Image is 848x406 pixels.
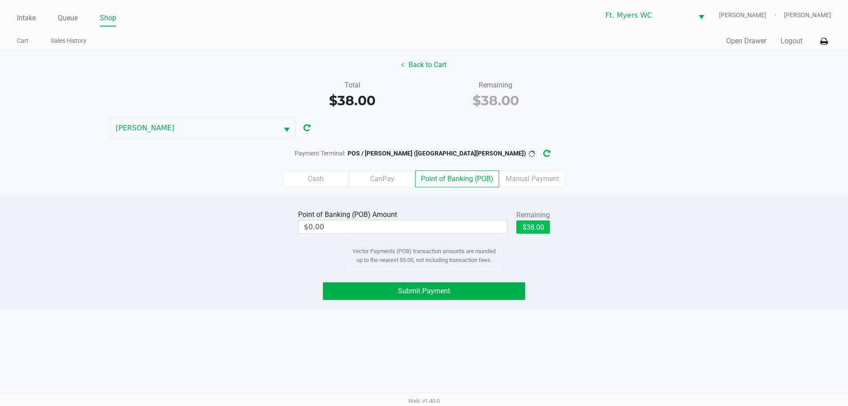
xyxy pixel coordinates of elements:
[295,150,345,157] span: Payment Terminal:
[780,36,803,46] button: Logout
[606,10,688,21] span: Ft. Myers WC
[349,171,415,187] label: CanPay
[17,35,29,46] a: Cart
[100,12,116,24] a: Shop
[287,80,417,91] div: Total
[693,5,710,26] button: Select
[516,210,550,220] div: Remaining
[348,150,526,157] span: POS / [PERSON_NAME] ([GEOGRAPHIC_DATA][PERSON_NAME])
[396,57,452,73] button: Back to Cart
[287,91,417,110] div: $38.00
[499,171,565,187] label: Manual Payment
[51,35,87,46] a: Sales History
[431,80,561,91] div: Remaining
[408,398,440,404] span: Web: v1.40.0
[116,123,273,133] span: [PERSON_NAME]
[283,171,349,187] label: Cash
[323,282,525,300] button: Submit Payment
[58,12,78,24] a: Queue
[784,11,831,20] span: [PERSON_NAME]
[726,36,766,46] button: Open Drawer
[719,11,784,20] span: [PERSON_NAME]
[344,240,503,271] div: Vector Payments (POB) transaction amounts are rounded up to the nearest $5.00, not including tran...
[516,220,550,234] button: $38.00
[431,91,561,110] div: $38.00
[17,12,36,24] a: Intake
[278,118,295,138] button: Select
[398,287,450,295] span: Submit Payment
[415,171,499,187] label: Point of Banking (POB)
[298,209,401,220] div: Point of Banking (POB) Amount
